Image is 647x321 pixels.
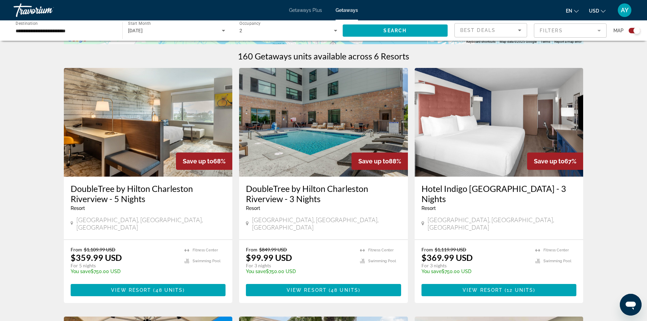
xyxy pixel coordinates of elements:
[421,263,529,269] p: For 3 nights
[566,6,579,16] button: Change language
[64,68,233,177] img: RG49I01X.jpg
[246,252,292,263] p: $99.99 USD
[238,51,409,61] h1: 160 Getaways units available across 6 Resorts
[193,248,218,252] span: Fitness Center
[246,263,353,269] p: For 3 nights
[421,284,577,296] button: View Resort(12 units)
[466,39,496,44] button: Keyboard shortcuts
[368,259,396,263] span: Swimming Pool
[252,216,401,231] span: [GEOGRAPHIC_DATA], [GEOGRAPHIC_DATA], [GEOGRAPHIC_DATA]
[246,284,401,296] button: View Resort(48 units)
[71,183,226,204] a: DoubleTree by Hilton Charleston Riverview - 5 Nights
[84,247,115,252] span: $1,109.99 USD
[415,68,583,177] img: S264I01X.jpg
[71,284,226,296] button: View Resort(48 units)
[71,269,178,274] p: $750.00 USD
[176,153,232,170] div: 68%
[343,24,448,37] button: Search
[336,7,358,13] a: Getaways
[71,247,82,252] span: From
[331,287,358,293] span: 48 units
[460,26,521,34] mat-select: Sort by
[500,40,537,43] span: Map data ©2025 Google
[327,287,360,293] span: ( )
[183,158,213,165] span: Save up to
[287,287,327,293] span: View Resort
[128,21,151,26] span: Start Month
[156,287,183,293] span: 48 units
[71,252,122,263] p: $359.99 USD
[259,247,287,252] span: $849.99 USD
[193,259,220,263] span: Swimming Pool
[541,40,550,43] a: Terms (opens in new tab)
[613,26,624,35] span: Map
[111,287,151,293] span: View Resort
[246,247,257,252] span: From
[383,28,407,33] span: Search
[507,287,533,293] span: 12 units
[460,28,496,33] span: Best Deals
[554,40,581,43] a: Report a map error
[421,183,577,204] a: Hotel Indigo [GEOGRAPHIC_DATA] - 3 Nights
[589,8,599,14] span: USD
[16,21,38,25] span: Destination
[620,294,642,316] iframe: Button to launch messaging window
[358,158,389,165] span: Save up to
[616,3,633,17] button: User Menu
[246,206,260,211] span: Resort
[543,259,571,263] span: Swimming Pool
[421,247,433,252] span: From
[368,248,394,252] span: Fitness Center
[151,287,185,293] span: ( )
[71,263,178,269] p: For 5 nights
[589,6,606,16] button: Change currency
[527,153,583,170] div: 67%
[435,247,466,252] span: $1,119.99 USD
[534,23,607,38] button: Filter
[14,1,82,19] a: Travorium
[534,158,564,165] span: Save up to
[543,248,569,252] span: Fitness Center
[566,8,572,14] span: en
[503,287,535,293] span: ( )
[428,216,577,231] span: [GEOGRAPHIC_DATA], [GEOGRAPHIC_DATA], [GEOGRAPHIC_DATA]
[246,269,353,274] p: $750.00 USD
[463,287,503,293] span: View Resort
[621,7,629,14] span: AY
[71,206,85,211] span: Resort
[421,206,436,211] span: Resort
[239,28,242,33] span: 2
[71,269,91,274] span: You save
[246,269,266,274] span: You save
[239,21,261,26] span: Occupancy
[128,28,143,33] span: [DATE]
[76,216,226,231] span: [GEOGRAPHIC_DATA], [GEOGRAPHIC_DATA], [GEOGRAPHIC_DATA]
[289,7,322,13] a: Getaways Plus
[421,252,473,263] p: $369.99 USD
[352,153,408,170] div: 88%
[421,269,442,274] span: You save
[246,183,401,204] a: DoubleTree by Hilton Charleston Riverview - 3 Nights
[239,68,408,177] img: RG49O01X.jpg
[421,269,529,274] p: $750.00 USD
